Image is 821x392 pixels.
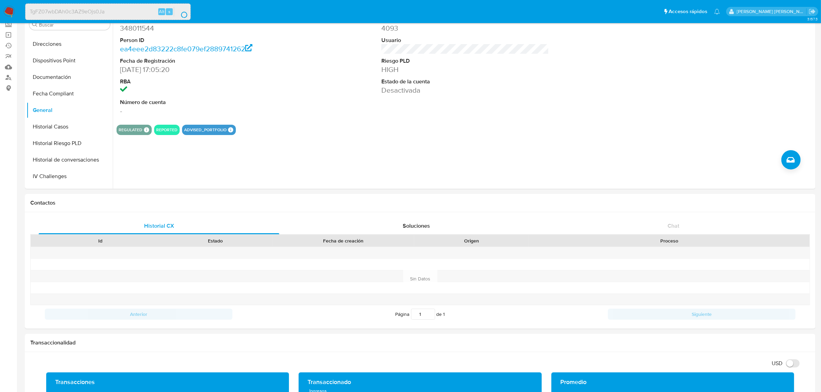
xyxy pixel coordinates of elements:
[381,57,549,65] dt: Riesgo PLD
[26,7,190,16] input: Buscar usuario o caso...
[608,309,795,320] button: Siguiente
[27,69,113,85] button: Documentación
[381,37,549,44] dt: Usuario
[381,78,549,85] dt: Estado de la cuenta
[120,65,288,74] dd: [DATE] 17:05:20
[381,85,549,95] dd: Desactivada
[120,23,288,33] dd: 348011544
[174,7,188,17] button: search-icon
[120,44,252,54] a: ea4eee2d83222c8fe079ef2889741262
[714,9,720,14] a: Notificaciones
[534,237,805,244] div: Proceso
[120,78,288,85] dt: RBA
[809,8,816,15] a: Salir
[27,52,113,69] button: Dispositivos Point
[120,37,288,44] dt: Person ID
[159,8,164,15] span: Alt
[120,57,288,65] dt: Fecha de Registración
[27,168,113,185] button: IV Challenges
[32,22,38,27] button: Buscar
[381,65,549,74] dd: HIGH
[27,118,113,135] button: Historial Casos
[807,16,818,22] span: 3.157.3
[30,339,810,346] h1: Transaccionalidad
[120,99,288,106] dt: Número de cuenta
[396,309,445,320] span: Página de
[27,152,113,168] button: Historial de conversaciones
[45,309,232,320] button: Anterior
[403,222,430,230] span: Soluciones
[27,85,113,102] button: Fecha Compliant
[737,8,807,15] p: juan.montanobonaga@mercadolibre.com.co
[144,222,174,230] span: Historial CX
[278,237,409,244] div: Fecha de creación
[443,311,445,318] span: 1
[27,36,113,52] button: Direcciones
[668,222,679,230] span: Chat
[27,185,113,201] button: Información de accesos
[419,237,524,244] div: Origen
[30,199,810,206] h1: Contactos
[162,237,268,244] div: Estado
[48,237,153,244] div: Id
[669,8,707,15] span: Accesos rápidos
[168,8,170,15] span: s
[39,22,107,28] input: Buscar
[381,23,549,33] dd: 4093
[27,135,113,152] button: Historial Riesgo PLD
[27,102,113,118] button: General
[120,106,288,116] dd: -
